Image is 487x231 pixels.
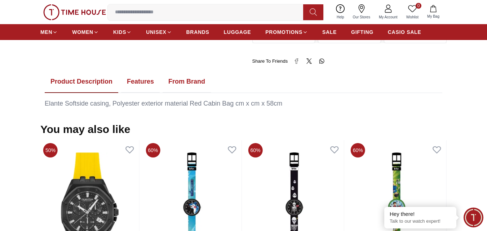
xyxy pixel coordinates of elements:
[224,26,251,39] a: LUGGAGE
[390,218,451,225] p: Talk to our watch expert!
[332,3,349,21] a: Help
[43,4,106,20] img: ...
[322,26,337,39] a: SALE
[45,99,442,108] div: Elante Softside casing, Polyester exterior material Red Cabin Bag cm x cm x 58cm
[388,26,421,39] a: CASIO SALE
[424,14,442,19] span: My Bag
[388,28,421,36] span: CASIO SALE
[416,3,421,9] span: 0
[113,26,132,39] a: KIDS
[113,28,126,36] span: KIDS
[265,28,302,36] span: PROMOTIONS
[121,71,160,93] button: Features
[248,143,263,157] span: 60%
[72,28,93,36] span: WOMEN
[349,3,375,21] a: Our Stores
[265,26,308,39] a: PROMOTIONS
[252,58,288,65] span: Share To Friends
[146,143,160,157] span: 60%
[40,28,52,36] span: MEN
[40,26,58,39] a: MEN
[403,14,421,20] span: Wishlist
[351,28,373,36] span: GIFTING
[146,26,172,39] a: UNISEX
[334,14,347,20] span: Help
[40,123,130,136] h2: You may also like
[402,3,423,21] a: 0Wishlist
[186,26,209,39] a: BRANDS
[351,26,373,39] a: GIFTING
[464,208,483,227] div: Chat Widget
[186,28,209,36] span: BRANDS
[163,71,211,93] button: From Brand
[45,71,118,93] button: Product Description
[224,28,251,36] span: LUGGAGE
[72,26,99,39] a: WOMEN
[376,14,400,20] span: My Account
[390,210,451,218] div: Hey there!
[351,143,365,157] span: 60%
[146,28,166,36] span: UNISEX
[43,143,58,157] span: 50%
[423,4,444,21] button: My Bag
[322,28,337,36] span: SALE
[350,14,373,20] span: Our Stores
